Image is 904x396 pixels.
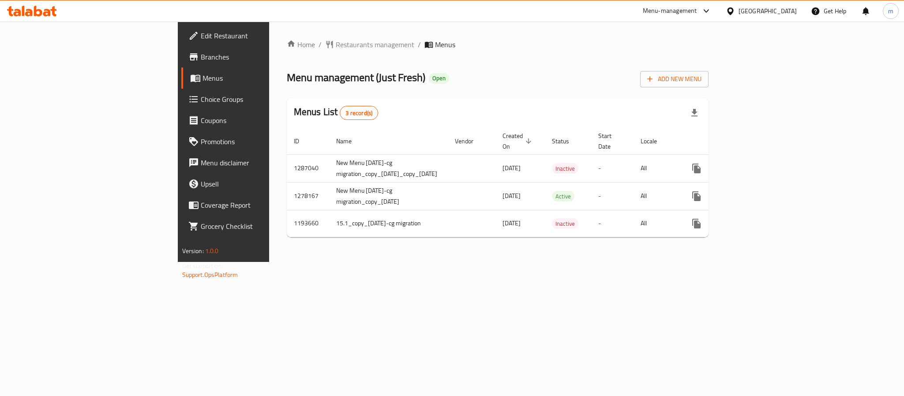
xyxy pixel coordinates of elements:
[201,52,322,62] span: Branches
[201,94,322,105] span: Choice Groups
[418,39,421,50] li: /
[325,39,414,50] a: Restaurants management
[552,191,574,202] span: Active
[591,182,634,210] td: -
[591,154,634,182] td: -
[684,102,705,123] div: Export file
[686,186,707,207] button: more
[552,219,578,229] span: Inactive
[552,136,581,146] span: Status
[429,75,449,82] span: Open
[201,221,322,232] span: Grocery Checklist
[634,210,679,237] td: All
[201,157,322,168] span: Menu disclaimer
[181,152,329,173] a: Menu disclaimer
[287,67,425,87] span: Menu management ( Just Fresh )
[181,216,329,237] a: Grocery Checklist
[686,213,707,234] button: more
[739,6,797,16] div: [GEOGRAPHIC_DATA]
[201,30,322,41] span: Edit Restaurant
[181,46,329,67] a: Branches
[201,136,322,147] span: Promotions
[429,73,449,84] div: Open
[205,245,219,257] span: 1.0.0
[329,182,448,210] td: New Menu [DATE]-cg migration_copy_[DATE]
[503,131,534,152] span: Created On
[181,173,329,194] a: Upsell
[640,71,709,87] button: Add New Menu
[503,162,521,174] span: [DATE]
[641,136,668,146] span: Locale
[201,200,322,210] span: Coverage Report
[181,110,329,131] a: Coupons
[435,39,455,50] span: Menus
[181,89,329,110] a: Choice Groups
[647,74,701,85] span: Add New Menu
[340,106,378,120] div: Total records count
[181,67,329,89] a: Menus
[287,39,709,50] nav: breadcrumb
[182,260,223,272] span: Get support on:
[203,73,322,83] span: Menus
[182,269,238,280] a: Support.OpsPlatform
[329,154,448,182] td: New Menu [DATE]-cg migration_copy_[DATE]_copy_[DATE]
[552,218,578,229] div: Inactive
[707,213,728,234] button: Change Status
[552,164,578,174] span: Inactive
[679,128,778,155] th: Actions
[181,25,329,46] a: Edit Restaurant
[643,6,697,16] div: Menu-management
[287,128,778,237] table: enhanced table
[686,158,707,179] button: more
[201,115,322,126] span: Coupons
[182,245,204,257] span: Version:
[336,39,414,50] span: Restaurants management
[707,186,728,207] button: Change Status
[591,210,634,237] td: -
[707,158,728,179] button: Change Status
[294,105,378,120] h2: Menus List
[201,179,322,189] span: Upsell
[455,136,485,146] span: Vendor
[294,136,311,146] span: ID
[634,154,679,182] td: All
[598,131,623,152] span: Start Date
[552,163,578,174] div: Inactive
[888,6,893,16] span: m
[181,131,329,152] a: Promotions
[329,210,448,237] td: 15.1_copy_[DATE]-cg migration
[340,109,378,117] span: 3 record(s)
[336,136,363,146] span: Name
[503,217,521,229] span: [DATE]
[181,194,329,216] a: Coverage Report
[503,190,521,202] span: [DATE]
[634,182,679,210] td: All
